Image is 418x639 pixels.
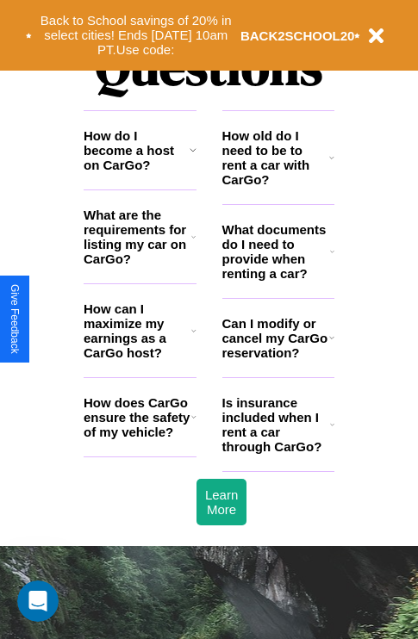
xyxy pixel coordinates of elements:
h3: How can I maximize my earnings as a CarGo host? [84,301,191,360]
button: Learn More [197,479,246,525]
iframe: Intercom live chat [17,580,59,622]
div: Give Feedback [9,284,21,354]
h3: How does CarGo ensure the safety of my vehicle? [84,395,191,439]
h3: What documents do I need to provide when renting a car? [222,222,331,281]
b: BACK2SCHOOL20 [240,28,355,43]
h3: How do I become a host on CarGo? [84,128,190,172]
h3: How old do I need to be to rent a car with CarGo? [222,128,330,187]
h3: What are the requirements for listing my car on CarGo? [84,208,191,266]
button: Back to School savings of 20% in select cities! Ends [DATE] 10am PT.Use code: [32,9,240,62]
h3: Can I modify or cancel my CarGo reservation? [222,316,329,360]
h3: Is insurance included when I rent a car through CarGo? [222,395,330,454]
